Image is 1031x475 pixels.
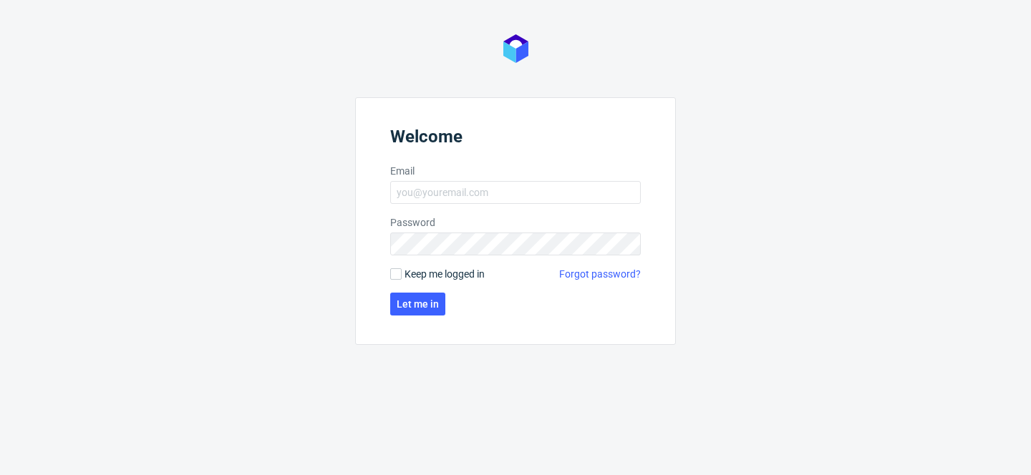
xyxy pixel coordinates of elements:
input: you@youremail.com [390,181,641,204]
button: Let me in [390,293,445,315]
a: Forgot password? [559,267,641,281]
span: Let me in [397,299,439,309]
label: Password [390,215,641,230]
span: Keep me logged in [405,267,485,281]
header: Welcome [390,127,641,152]
label: Email [390,164,641,178]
